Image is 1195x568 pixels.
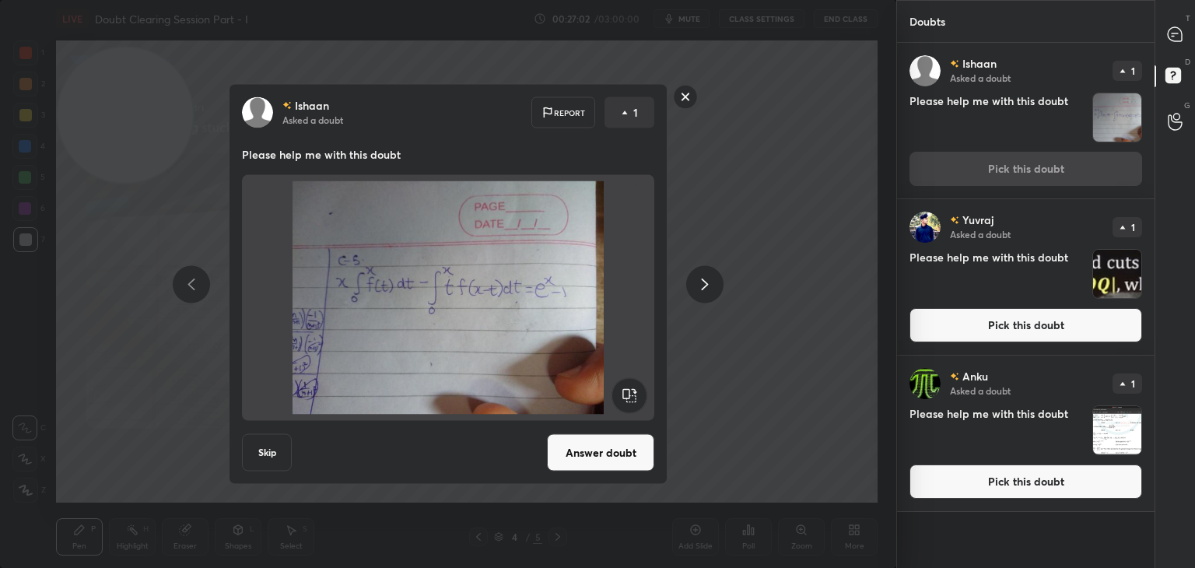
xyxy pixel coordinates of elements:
[962,58,997,70] p: Ishaan
[909,465,1142,499] button: Pick this doubt
[1186,12,1190,24] p: T
[1131,379,1135,388] p: 1
[547,434,654,472] button: Answer doubt
[909,212,941,243] img: 94d6e98df0d6415495f454b82bfe5f7a.jpg
[242,147,654,163] p: Please help me with this doubt
[950,384,1011,397] p: Asked a doubt
[909,368,941,399] img: c09efd7b67184a6da712973b8052ed77.jpg
[295,100,329,112] p: Ishaan
[1185,56,1190,68] p: D
[242,97,273,128] img: default.png
[282,114,343,126] p: Asked a doubt
[950,60,959,68] img: no-rating-badge.077c3623.svg
[962,214,993,226] p: Yuvraj
[261,181,636,415] img: 17567133835RXQQZ.JPEG
[909,93,1086,142] h4: Please help me with this doubt
[909,308,1142,342] button: Pick this doubt
[909,249,1086,299] h4: Please help me with this doubt
[531,97,595,128] div: Report
[950,373,959,381] img: no-rating-badge.077c3623.svg
[950,216,959,225] img: no-rating-badge.077c3623.svg
[962,370,988,383] p: Anku
[1093,250,1141,298] img: 1756713044JUHIAG.png
[633,105,638,121] p: 1
[1093,93,1141,142] img: 17567133835RXQQZ.JPEG
[909,55,941,86] img: default.png
[1131,223,1135,232] p: 1
[909,405,1086,455] h4: Please help me with this doubt
[242,434,292,472] button: Skip
[950,72,1011,84] p: Asked a doubt
[897,1,958,42] p: Doubts
[1093,406,1141,454] img: 1756713014OLFE1H.png
[1131,66,1135,75] p: 1
[1184,100,1190,111] p: G
[282,101,292,110] img: no-rating-badge.077c3623.svg
[950,228,1011,240] p: Asked a doubt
